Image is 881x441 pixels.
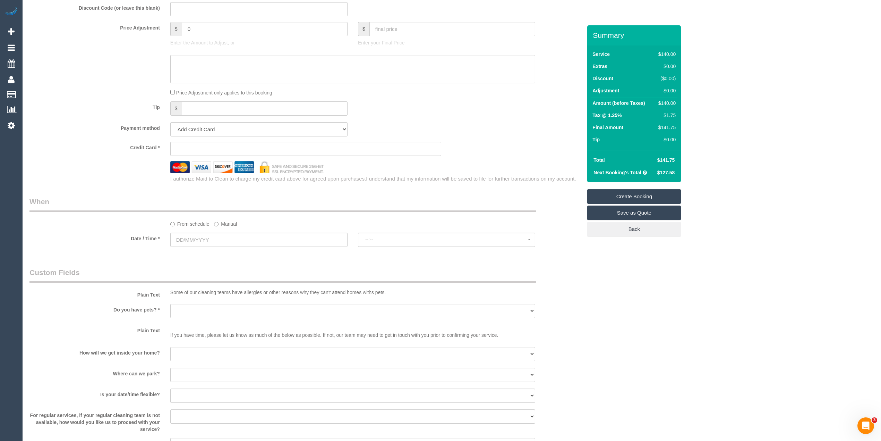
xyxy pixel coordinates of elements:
div: $141.75 [656,124,676,131]
p: Some of our cleaning teams have allergies or other reasons why they can't attend homes withs pets. [170,289,535,296]
strong: Total [593,157,605,163]
a: Create Booking [587,189,681,204]
img: credit cards [165,161,329,173]
span: $ [358,22,369,36]
label: Price Adjustment [24,22,165,31]
label: Plain Text [24,325,165,334]
p: Enter your Final Price [358,39,535,46]
label: From schedule [170,218,209,227]
p: If you have time, please let us know as much of the below as possible. If not, our team may need ... [170,325,535,339]
label: Date / Time * [24,233,165,242]
div: I authorize Maid to Clean to charge my credit card above for agreed upon purchases. [165,175,587,182]
label: Discount [592,75,613,82]
input: From schedule [170,222,175,226]
img: Automaid Logo [4,7,18,17]
span: $141.75 [657,157,675,163]
label: Service [592,51,610,58]
iframe: Secure card payment input frame [176,145,436,152]
strong: Next Booking's Total [593,170,641,175]
div: $0.00 [656,136,676,143]
span: Price Adjustment only applies to this booking [176,90,272,95]
label: Extras [592,63,607,70]
div: $0.00 [656,63,676,70]
label: Tip [24,101,165,111]
iframe: Intercom live chat [857,417,874,434]
span: $ [170,22,182,36]
div: $140.00 [656,100,676,107]
div: $0.00 [656,87,676,94]
label: Amount (before Taxes) [592,100,645,107]
label: Final Amount [592,124,623,131]
label: How will we get inside your home? [24,347,165,356]
legend: Custom Fields [29,267,536,283]
label: Where can we park? [24,368,165,377]
input: Manual [214,222,219,226]
input: DD/MM/YYYY [170,233,348,247]
p: Enter the Amount to Adjust, or [170,39,348,46]
span: --:-- [365,237,528,242]
div: ($0.00) [656,75,676,82]
div: $140.00 [656,51,676,58]
label: Payment method [24,122,165,132]
label: Is your date/time flexible? [24,389,165,398]
label: Discount Code (or leave this blank) [24,2,165,11]
a: Save as Quote [587,206,681,220]
label: Plain Text [24,289,165,298]
h3: Summary [593,31,677,39]
span: $ [170,101,182,116]
span: I understand that my information will be saved to file for further transactions on my account. [366,176,576,182]
div: $1.75 [656,112,676,119]
label: Credit Card * [24,142,165,151]
label: Adjustment [592,87,619,94]
label: For regular services, if your regular cleaning team is not available, how would you like us to pr... [24,409,165,433]
span: 3 [872,417,877,423]
label: Manual [214,218,237,227]
label: Do you have pets? * [24,304,165,313]
a: Back [587,222,681,236]
span: $127.58 [657,170,675,175]
button: --:-- [358,233,535,247]
input: final price [369,22,535,36]
label: Tip [592,136,600,143]
label: Tax @ 1.25% [592,112,622,119]
legend: When [29,197,536,212]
